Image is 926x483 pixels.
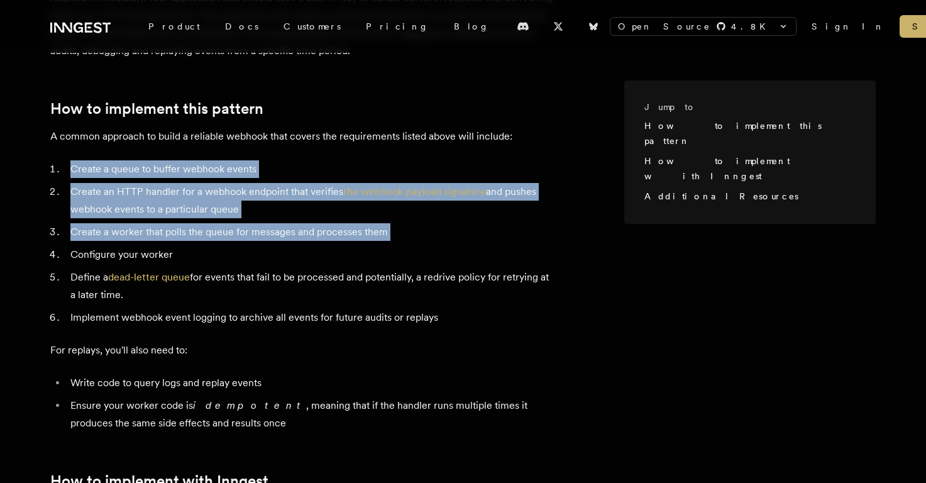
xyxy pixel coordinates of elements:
[271,15,353,38] a: Customers
[544,16,572,36] a: X
[50,341,553,359] p: For replays, you'll also need to:
[67,397,553,432] li: Ensure your worker code is , meaning that if the handler runs multiple times it produces the same...
[343,186,486,197] a: the webhook payload signature
[67,269,553,304] li: Define a for events that fail to be processed and potentially, a redrive policy for retrying at a...
[67,309,553,326] li: Implement webhook event logging to archive all events for future audits or replays
[644,101,846,113] h3: Jump to
[731,20,773,33] span: 4.8 K
[193,399,306,411] em: idempotent
[509,16,537,36] a: Discord
[212,15,271,38] a: Docs
[136,15,212,38] div: Product
[67,223,553,241] li: Create a worker that polls the queue for messages and processes them
[618,20,711,33] span: Open Source
[50,128,553,145] p: A common approach to build a reliable webhook that covers the requirements listed above will incl...
[644,191,798,201] a: Additional Resources
[580,16,607,36] a: Bluesky
[812,20,885,33] a: Sign In
[67,374,553,392] li: Write code to query logs and replay events
[108,271,190,283] a: dead-letter queue
[441,15,502,38] a: Blog
[644,121,822,146] a: How to implement this pattern
[67,246,553,264] li: Configure your worker
[50,100,553,118] h2: How to implement this pattern
[67,160,553,178] li: Create a queue to buffer webhook events
[67,183,553,218] li: Create an HTTP handler for a webhook endpoint that verifies and pushes webhook events to a partic...
[353,15,441,38] a: Pricing
[644,156,790,181] a: How to implement with Inngest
